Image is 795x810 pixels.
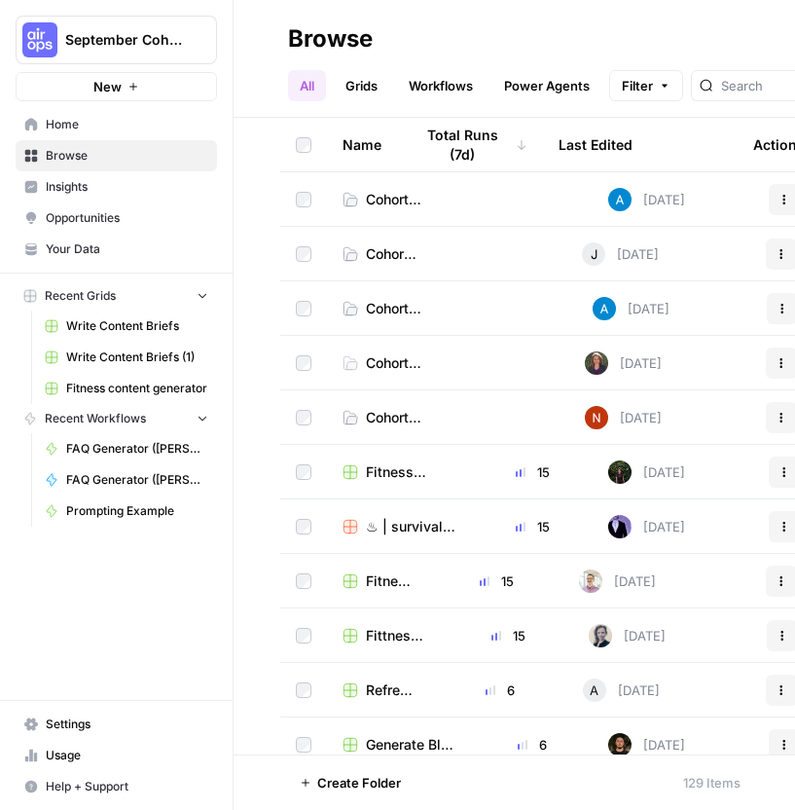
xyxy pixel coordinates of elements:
span: Browse [46,147,208,165]
img: o3cqybgnmipr355j8nz4zpq1mc6x [608,188,632,211]
span: Refresh Existing Content [366,681,418,700]
a: Prompting Example [36,496,217,527]
a: Browse [16,140,217,171]
span: Usage [46,747,208,764]
span: Write Content Briefs [66,317,208,335]
div: 15 [488,462,577,482]
a: ♨︎ | survival of the fittest ™ | ([PERSON_NAME]) [343,517,457,536]
span: Home [46,116,208,133]
img: yb40j7jvyap6bv8k3d2kukw6raee [608,733,632,756]
div: Total Runs (7d) [413,118,527,171]
a: Fitness Gen (KO) Grid [343,571,414,591]
a: Opportunities [16,202,217,234]
a: Your Data [16,234,217,265]
img: rnewfn8ozkblbv4ke1ie5hzqeirw [579,570,602,593]
img: o3cqybgnmipr355j8nz4zpq1mc6x [593,297,616,320]
span: Cohort Session 1: Builder Exercise [366,408,421,427]
span: Create Folder [317,773,401,792]
a: Insights [16,171,217,202]
span: Generate Blog FAQs Section ([PERSON_NAME]) Grid [366,735,457,755]
span: Fitness Content Generator ([PERSON_NAME]) [366,462,457,482]
a: Cohort Session 2: Builder Exercise [343,353,421,373]
a: Power Agents [492,70,601,101]
img: prdtoxkaflvh0v91efe6wt880b6h [585,351,608,375]
img: 2n4aznk1nq3j315p2jgzsow27iki [589,624,612,647]
div: [DATE] [589,624,666,647]
div: 129 Items [683,773,741,792]
div: 15 [445,571,548,591]
span: Prompting Example [66,502,208,520]
img: gx5re2im8333ev5sz1r7isrbl6e6 [608,515,632,538]
div: [DATE] [585,351,662,375]
a: Cohort Session 1: Builder Exercise [343,408,421,427]
span: Fitness content generator [66,380,208,397]
a: Usage [16,740,217,771]
a: Generate Blog FAQs Section ([PERSON_NAME]) Grid [343,735,457,755]
div: Last Edited [559,118,632,171]
div: [DATE] [579,570,656,593]
button: Workspace: September Cohort [16,16,217,64]
button: Recent Grids [16,281,217,311]
span: A [590,681,598,700]
div: [DATE] [608,733,685,756]
span: Your Data [46,240,208,258]
span: Cohort Session 2: Builder Exercise [366,353,421,373]
img: 4fp16ll1l9r167b2opck15oawpi4 [585,406,608,429]
img: September Cohort Logo [22,22,57,57]
span: Write Content Briefs (1) [66,349,208,366]
div: Name [343,118,381,171]
button: Help + Support [16,771,217,802]
span: Settings [46,716,208,733]
span: Fitness Gen (KO) Grid [366,571,414,591]
a: FAQ Generator ([PERSON_NAME]) [36,464,217,496]
span: ♨︎ | survival of the fittest ™ | ([PERSON_NAME]) [366,517,457,536]
button: Recent Workflows [16,404,217,433]
a: Refresh Existing Content [343,681,418,700]
a: Write Content Briefs [36,311,217,342]
img: k4mb3wfmxkkgbto4d7hszpobafmc [608,460,632,484]
div: [DATE] [593,297,669,320]
span: Opportunities [46,209,208,227]
span: Fittness content generator (Do) [366,626,428,645]
span: FAQ Generator ([PERSON_NAME]) [66,471,208,489]
a: Fittness content generator (Do) [343,626,428,645]
a: Cohort Session 5: Power Agent Customizations [343,190,457,209]
div: [DATE] [583,679,660,702]
span: J [591,244,597,264]
a: FAQ Generator ([PERSON_NAME]) [36,433,217,464]
span: Cohort Session 3: Prompting [366,299,433,318]
button: Create Folder [288,767,413,798]
a: Home [16,109,217,140]
a: Fitness content generator [36,373,217,404]
div: 15 [459,626,558,645]
span: New [93,77,122,96]
span: Cohort Session 4: Brand Kit [366,244,417,264]
span: Recent Workflows [45,410,146,427]
a: Cohort Session 4: Brand Kit [343,244,417,264]
button: Filter [609,70,683,101]
span: Filter [622,76,653,95]
div: 15 [488,517,577,536]
span: Recent Grids [45,287,116,305]
span: Cohort Session 5: Power Agent Customizations [366,190,457,209]
div: 6 [450,681,552,700]
a: All [288,70,326,101]
a: Cohort Session 3: Prompting [343,299,433,318]
a: Settings [16,709,217,740]
div: Browse [288,23,373,55]
span: September Cohort [65,30,183,50]
div: [DATE] [582,242,659,266]
div: 6 [488,735,577,755]
a: Write Content Briefs (1) [36,342,217,373]
button: New [16,72,217,101]
div: [DATE] [608,188,685,211]
div: [DATE] [585,406,662,429]
span: FAQ Generator ([PERSON_NAME]) [66,440,208,458]
span: Insights [46,178,208,196]
span: Help + Support [46,778,208,795]
div: [DATE] [608,515,685,538]
a: Fitness Content Generator ([PERSON_NAME]) [343,462,457,482]
a: Workflows [397,70,485,101]
a: Grids [334,70,389,101]
div: [DATE] [608,460,685,484]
